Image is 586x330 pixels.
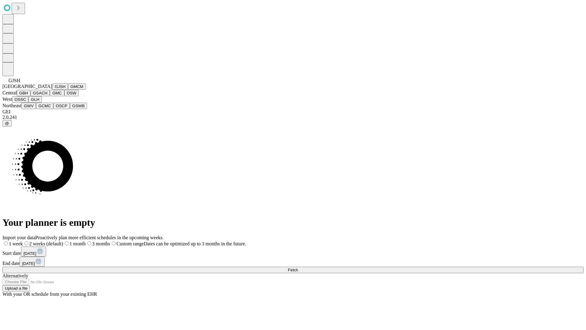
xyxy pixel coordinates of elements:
span: Proactively plan more efficient schedules in the upcoming weeks. [35,235,164,240]
span: 3 months [92,241,110,246]
button: Upload a file [2,285,30,291]
span: Dates can be optimized up to 3 months in the future. [144,241,246,246]
input: 2 weeks (default) [24,241,28,245]
span: Import your data [2,235,35,240]
button: GSACH [31,90,50,96]
input: 3 months [87,241,91,245]
span: [DATE] [24,251,36,256]
button: OSW [64,90,79,96]
button: Fetch [2,267,584,273]
div: End date [2,257,584,267]
button: GMCM [68,83,86,90]
span: GJSH [9,78,20,83]
button: GWV [21,103,36,109]
div: 2.0.241 [2,115,584,120]
input: 1 month [65,241,69,245]
button: @ [2,120,12,127]
span: Northeast [2,103,21,108]
span: [GEOGRAPHIC_DATA] [2,84,52,89]
button: GSWB [70,103,87,109]
span: With your OR schedule from your existing EHR [2,291,97,297]
span: Central [2,90,17,95]
span: 2 weeks (default) [29,241,63,246]
span: @ [5,121,9,126]
button: [DATE] [20,257,45,267]
span: [DATE] [22,261,35,266]
input: Custom rangeDates can be optimized up to 3 months in the future. [112,241,116,245]
button: GMC [50,90,64,96]
span: 1 week [9,241,23,246]
button: GBH [17,90,31,96]
button: GCMC [36,103,53,109]
button: OSCP [53,103,70,109]
button: [DATE] [21,247,46,257]
input: 1 week [4,241,8,245]
button: GLH [28,96,42,103]
span: Alternatively [2,273,28,278]
span: Custom range [117,241,144,246]
span: Fetch [288,268,298,272]
button: GJSH [52,83,68,90]
div: GEI [2,109,584,115]
button: OSSC [12,96,29,103]
div: Start date [2,247,584,257]
span: 1 month [70,241,86,246]
span: West [2,97,12,102]
h1: Your planner is empty [2,217,584,228]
